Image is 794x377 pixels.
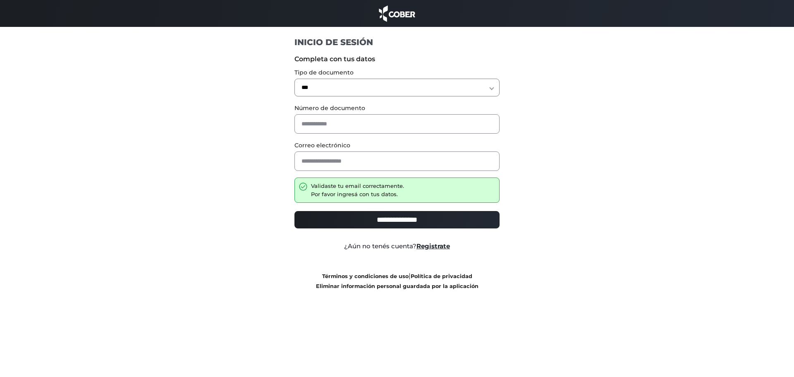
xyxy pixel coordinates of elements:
div: ¿Aún no tenés cuenta? [288,242,506,251]
img: cober_marca.png [377,4,417,23]
label: Tipo de documento [294,68,500,77]
a: Registrate [416,242,450,250]
h1: INICIO DE SESIÓN [294,37,500,48]
label: Número de documento [294,104,500,113]
a: Eliminar información personal guardada por la aplicación [316,283,478,289]
div: Validaste tu email correctamente. Por favor ingresá con tus datos. [311,182,404,198]
label: Correo electrónico [294,141,500,150]
label: Completa con tus datos [294,54,500,64]
a: Política de privacidad [411,273,472,279]
div: | [288,271,506,291]
a: Términos y condiciones de uso [322,273,409,279]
